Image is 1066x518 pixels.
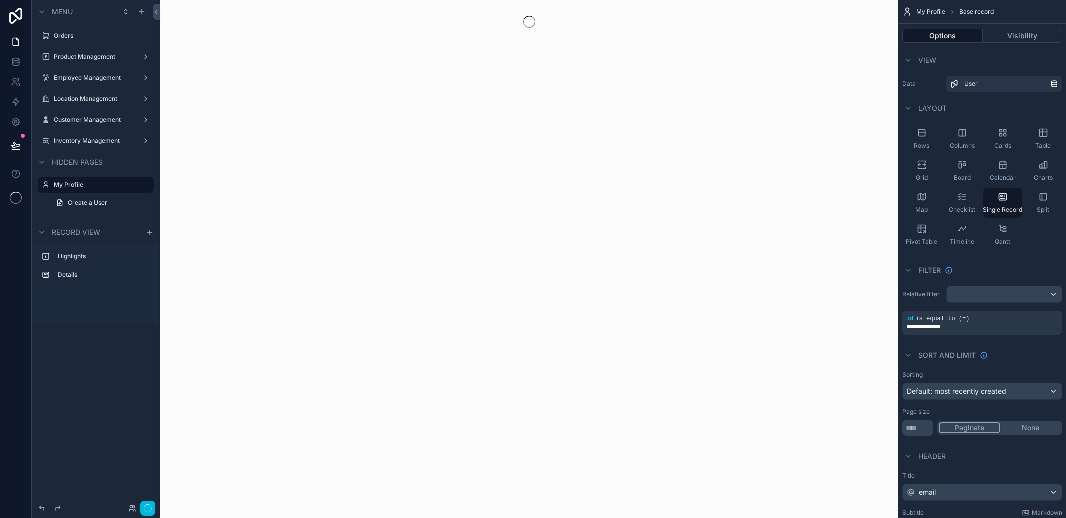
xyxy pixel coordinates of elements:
label: Sorting [902,371,923,379]
span: Grid [916,174,928,182]
a: User [946,76,1062,92]
span: Checklist [949,206,975,214]
button: Board [943,156,981,186]
span: My Profile [916,8,945,16]
span: Charts [1034,174,1053,182]
span: Calendar [990,174,1016,182]
label: Product Management [54,53,134,61]
span: Create a User [68,199,107,207]
button: Paginate [939,422,1000,433]
button: Default: most recently created [902,383,1062,400]
button: Calendar [983,156,1022,186]
label: Title [902,472,1062,480]
button: Columns [943,124,981,154]
span: Board [954,174,971,182]
label: Orders [54,32,148,40]
button: Options [902,29,983,43]
label: Details [58,271,146,279]
span: Default: most recently created [907,387,1006,395]
span: Single Record [983,206,1022,214]
button: Charts [1024,156,1062,186]
label: Inventory Management [54,137,134,145]
button: None [1000,422,1061,433]
span: Timeline [950,238,974,246]
button: Timeline [943,220,981,250]
span: Menu [52,7,73,17]
span: Map [915,206,928,214]
span: User [964,80,978,88]
span: Sort And Limit [918,350,976,360]
button: Cards [983,124,1022,154]
div: scrollable content [32,244,160,293]
button: Single Record [983,188,1022,218]
span: id [906,315,913,322]
a: Create a User [50,195,154,211]
span: Header [918,451,946,461]
label: Highlights [58,252,146,260]
span: Split [1037,206,1049,214]
span: Columns [950,142,975,150]
label: Customer Management [54,116,134,124]
span: Hidden pages [52,157,103,167]
button: Map [902,188,941,218]
button: Pivot Table [902,220,941,250]
span: Cards [994,142,1011,150]
button: Table [1024,124,1062,154]
label: Page size [902,408,930,416]
label: My Profile [54,181,148,189]
span: View [918,55,936,65]
span: Table [1035,142,1051,150]
button: Split [1024,188,1062,218]
span: Record view [52,227,100,237]
span: Gantt [995,238,1010,246]
span: Layout [918,103,947,113]
button: email [902,484,1062,501]
button: Gantt [983,220,1022,250]
button: Visibility [983,29,1063,43]
span: is equal to (=) [915,315,969,322]
span: email [919,487,936,497]
label: Location Management [54,95,134,103]
button: Rows [902,124,941,154]
span: Pivot Table [906,238,937,246]
span: Rows [914,142,929,150]
label: Employee Management [54,74,134,82]
button: Checklist [943,188,981,218]
label: Data [902,80,942,88]
span: Base record [959,8,994,16]
button: Grid [902,156,941,186]
label: Relative filter [902,290,942,298]
span: Filter [918,265,941,275]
